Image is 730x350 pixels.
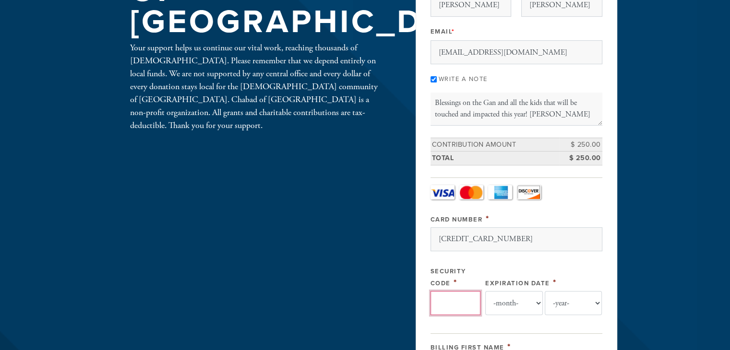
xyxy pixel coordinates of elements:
td: Total [431,152,559,165]
label: Card Number [431,216,483,223]
span: This field is required. [454,277,457,288]
td: $ 250.00 [559,152,602,165]
a: MasterCard [459,185,483,199]
a: Amex [488,185,512,199]
a: Visa [431,185,455,199]
a: Discover [517,185,541,199]
select: Expiration Date month [485,291,543,315]
label: Expiration Date [485,280,550,287]
td: $ 250.00 [559,138,602,152]
div: Your support helps us continue our vital work, reaching thousands of [DEMOGRAPHIC_DATA]. Please r... [130,41,384,132]
select: Expiration Date year [545,291,602,315]
label: Email [431,27,455,36]
td: Contribution Amount [431,138,559,152]
span: This field is required. [452,28,455,35]
span: This field is required. [486,213,490,224]
label: Security Code [431,268,466,287]
span: This field is required. [553,277,557,288]
label: Write a note [439,75,488,83]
